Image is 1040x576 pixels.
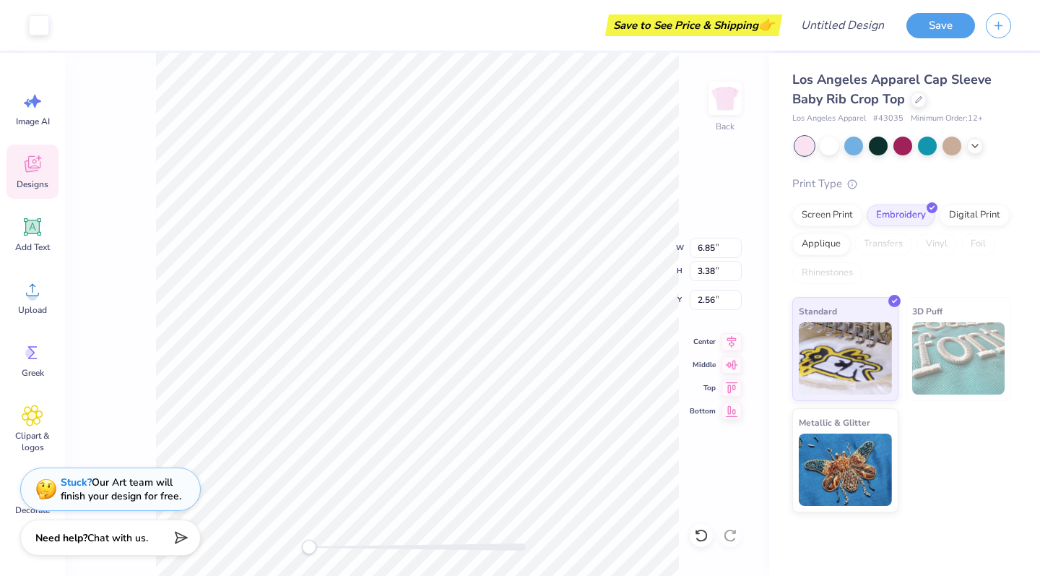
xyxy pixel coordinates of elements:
div: Embroidery [867,205,935,226]
span: Decorate [15,504,50,516]
span: 👉 [758,16,774,33]
img: Back [711,84,740,113]
span: Designs [17,179,48,190]
div: Print Type [792,176,1011,192]
div: Our Art team will finish your design for free. [61,476,181,503]
span: Center [690,336,716,348]
div: Accessibility label [302,540,316,554]
div: Transfers [854,233,912,255]
div: Save to See Price & Shipping [609,14,779,36]
span: Minimum Order: 12 + [911,113,983,125]
div: Back [716,120,734,133]
div: Rhinestones [792,262,862,284]
span: Greek [22,367,44,379]
span: Bottom [690,405,716,417]
div: Vinyl [916,233,957,255]
div: Digital Print [940,205,1010,226]
img: Metallic & Glitter [799,434,892,506]
span: Middle [690,359,716,371]
span: Los Angeles Apparel [792,113,866,125]
span: Los Angeles Apparel Cap Sleeve Baby Rib Crop Top [792,71,992,108]
img: Standard [799,322,892,395]
span: Clipart & logos [9,430,56,453]
span: 3D Puff [912,304,942,319]
span: # 43035 [873,113,903,125]
span: Top [690,382,716,394]
span: Standard [799,304,837,319]
span: Chat with us. [87,531,148,545]
div: Foil [961,233,995,255]
div: Screen Print [792,205,862,226]
div: Applique [792,233,850,255]
span: Upload [18,304,47,316]
strong: Need help? [35,531,87,545]
img: 3D Puff [912,322,1005,395]
input: Untitled Design [789,11,896,40]
span: Metallic & Glitter [799,415,870,430]
strong: Stuck? [61,476,92,489]
span: Add Text [15,241,50,253]
button: Save [906,13,975,38]
span: Image AI [16,116,50,127]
